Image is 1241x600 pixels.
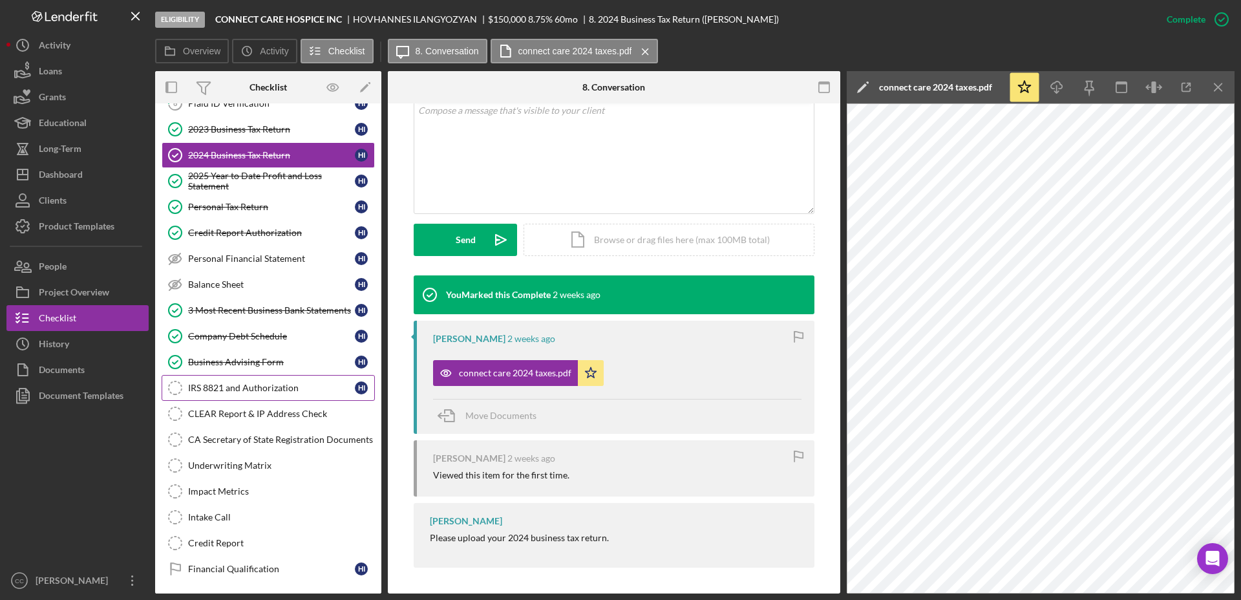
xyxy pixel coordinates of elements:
div: Personal Financial Statement [188,253,355,264]
div: Credit Report Authorization [188,228,355,238]
a: Personal Financial StatementHI [162,246,375,272]
div: Impact Metrics [188,486,374,497]
div: Open Intercom Messenger [1197,543,1228,574]
div: Long-Term [39,136,81,165]
div: H I [355,278,368,291]
div: Please upload your 2024 business tax return. [430,533,609,543]
button: Loans [6,58,149,84]
div: History [39,331,69,360]
a: Financial QualificationHI [162,556,375,582]
button: Product Templates [6,213,149,239]
div: [PERSON_NAME] [433,453,505,464]
div: H I [355,304,368,317]
a: Personal Tax ReturnHI [162,194,375,220]
div: H I [355,252,368,265]
a: CLEAR Report & IP Address Check [162,401,375,427]
button: Overview [155,39,229,63]
label: Checklist [328,46,365,56]
div: Complete [1167,6,1205,32]
label: Overview [183,46,220,56]
div: Loans [39,58,62,87]
button: Activity [232,39,297,63]
div: Send [456,224,476,256]
button: Dashboard [6,162,149,187]
button: CC[PERSON_NAME] [6,568,149,594]
div: H I [355,562,368,575]
button: Checklist [6,305,149,331]
b: CONNECT CARE HOSPICE INC [215,14,342,25]
div: Educational [39,110,87,139]
a: IRS 8821 and AuthorizationHI [162,375,375,401]
button: Project Overview [6,279,149,305]
div: 60 mo [555,14,578,25]
a: Educational [6,110,149,136]
button: Complete [1154,6,1235,32]
div: H I [355,356,368,369]
div: 2023 Business Tax Return [188,124,355,134]
div: People [39,253,67,283]
div: H I [355,226,368,239]
div: H I [355,123,368,136]
button: Long-Term [6,136,149,162]
a: 2024 Business Tax ReturnHI [162,142,375,168]
span: $150,000 [488,14,526,25]
span: Move Documents [465,410,536,421]
div: Company Debt Schedule [188,331,355,341]
div: H I [355,330,368,343]
a: Activity [6,32,149,58]
div: CA Secretary of State Registration Documents [188,434,374,445]
button: 8. Conversation [388,39,487,63]
a: 2023 Business Tax ReturnHI [162,116,375,142]
a: Underwriting Matrix [162,453,375,478]
div: CLEAR Report & IP Address Check [188,409,374,419]
button: Clients [6,187,149,213]
a: 2025 Year to Date Profit and Loss StatementHI [162,168,375,194]
div: Checklist [39,305,76,334]
button: Grants [6,84,149,110]
div: 8.75 % [528,14,553,25]
button: People [6,253,149,279]
div: Eligibility [155,12,205,28]
a: CA Secretary of State Registration Documents [162,427,375,453]
div: Credit Report [188,538,374,548]
div: Personal Tax Return [188,202,355,212]
text: CC [15,577,24,584]
tspan: 6 [173,99,178,107]
div: Project Overview [39,279,109,308]
label: connect care 2024 taxes.pdf [518,46,632,56]
div: Checklist [249,82,287,92]
a: Impact Metrics [162,478,375,504]
div: Financial Qualification [188,564,355,574]
button: History [6,331,149,357]
div: connect care 2024 taxes.pdf [459,368,571,378]
button: Checklist [301,39,374,63]
div: IRS 8821 and Authorization [188,383,355,393]
div: Document Templates [39,383,123,412]
button: Move Documents [433,400,549,432]
div: H I [355,381,368,394]
button: connect care 2024 taxes.pdf [491,39,659,63]
div: [PERSON_NAME] [430,516,502,526]
div: 2025 Year to Date Profit and Loss Statement [188,171,355,191]
div: Product Templates [39,213,114,242]
a: Business Advising FormHI [162,349,375,375]
div: Activity [39,32,70,61]
button: Send [414,224,517,256]
a: Credit Report [162,530,375,556]
button: Document Templates [6,383,149,409]
label: 8. Conversation [416,46,479,56]
div: Grants [39,84,66,113]
a: 3 Most Recent Business Bank StatementsHI [162,297,375,323]
a: Balance SheetHI [162,272,375,297]
div: [PERSON_NAME] [32,568,116,597]
div: Viewed this item for the first time. [433,470,569,480]
div: Underwriting Matrix [188,460,374,471]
